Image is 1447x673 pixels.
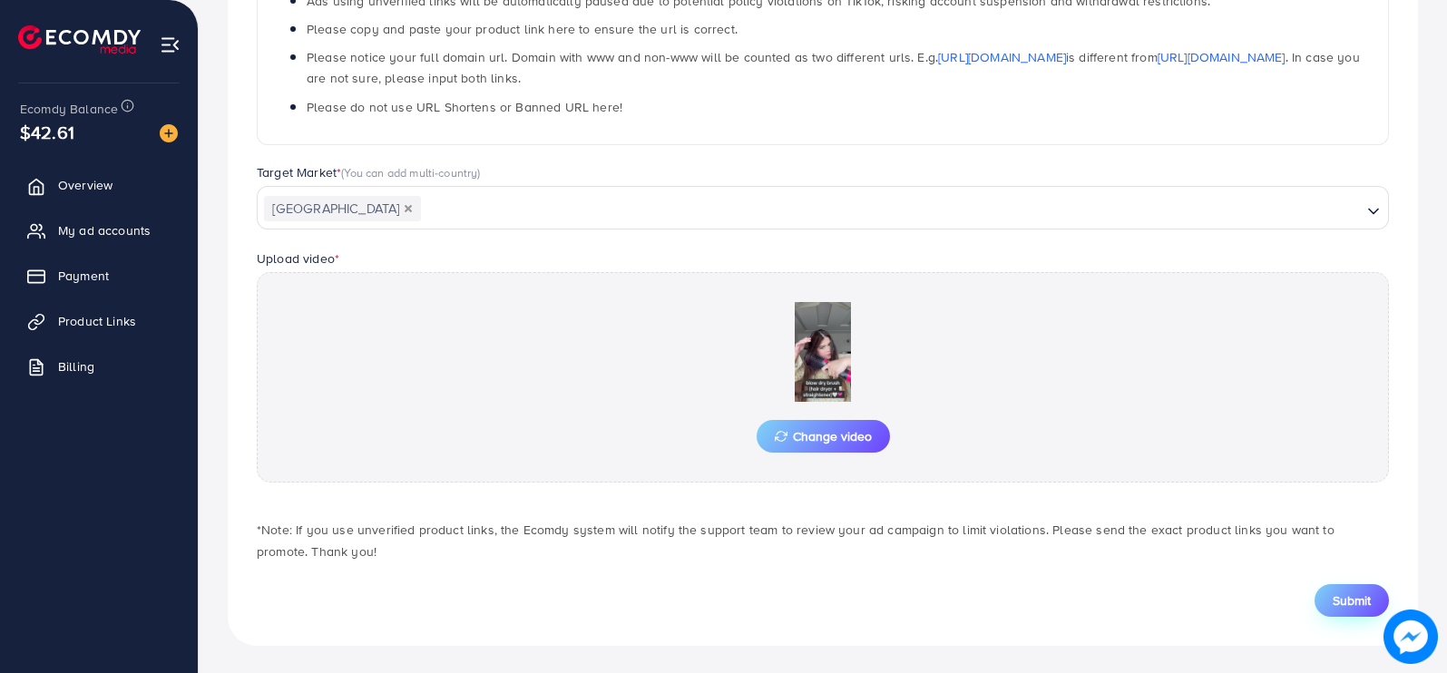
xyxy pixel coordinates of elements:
[257,186,1389,229] div: Search for option
[20,119,74,145] span: $42.61
[1333,591,1371,610] span: Submit
[257,249,339,268] label: Upload video
[20,100,118,118] span: Ecomdy Balance
[938,48,1066,66] a: [URL][DOMAIN_NAME]
[58,176,112,194] span: Overview
[257,519,1389,562] p: *Note: If you use unverified product links, the Ecomdy system will notify the support team to rev...
[14,258,184,294] a: Payment
[1158,48,1286,66] a: [URL][DOMAIN_NAME]
[341,164,480,180] span: (You can add multi-country)
[757,420,890,453] button: Change video
[14,212,184,249] a: My ad accounts
[18,25,141,54] img: logo
[58,267,109,285] span: Payment
[264,196,421,221] span: [GEOGRAPHIC_DATA]
[58,221,151,239] span: My ad accounts
[160,34,181,55] img: menu
[1315,584,1389,617] button: Submit
[257,163,481,181] label: Target Market
[14,303,184,339] a: Product Links
[58,357,94,376] span: Billing
[307,98,622,116] span: Please do not use URL Shortens or Banned URL here!
[775,430,872,443] span: Change video
[58,312,136,330] span: Product Links
[404,204,413,213] button: Deselect Pakistan
[307,20,738,38] span: Please copy and paste your product link here to ensure the url is correct.
[307,48,1360,87] span: Please notice your full domain url. Domain with www and non-www will be counted as two different ...
[732,302,914,402] img: Preview Image
[14,348,184,385] a: Billing
[160,124,178,142] img: image
[423,195,1360,223] input: Search for option
[14,167,184,203] a: Overview
[1383,610,1438,664] img: image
